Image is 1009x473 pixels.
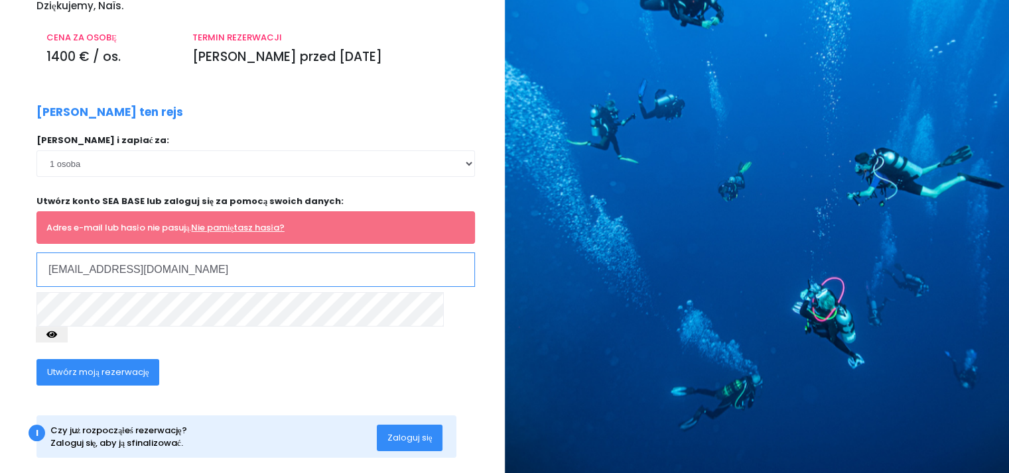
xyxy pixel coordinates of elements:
font: CENA ZA OSOBĘ [46,31,117,44]
button: Zaloguj się [377,425,443,451]
font: 1400 € / os. [46,48,121,66]
font: [PERSON_NAME] ten rejs [36,104,183,120]
font: [PERSON_NAME] przed [DATE] [192,48,382,66]
font: TERMIN REZERWACJI [192,31,282,44]
font: Utwórz konto SEA BASE lub zaloguj się za pomocą swoich danych: [36,195,344,207]
a: Nie pamiętasz hasła? [191,221,284,234]
font: Zaloguj się, aby ją sfinalizować. [50,437,183,449]
button: Utwórz moją rezerwację [36,359,159,386]
a: Zaloguj się [377,431,443,443]
input: Adres e-mail [36,252,475,287]
font: I [36,427,38,439]
font: Adres e-mail lub hasło nie pasują. [46,221,191,234]
font: [PERSON_NAME] i zapłać za: [36,134,169,146]
font: Czy już rozpocząłeś rezerwację? [50,424,187,437]
font: Utwórz moją rezerwację [47,366,149,378]
font: Zaloguj się [387,431,433,444]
